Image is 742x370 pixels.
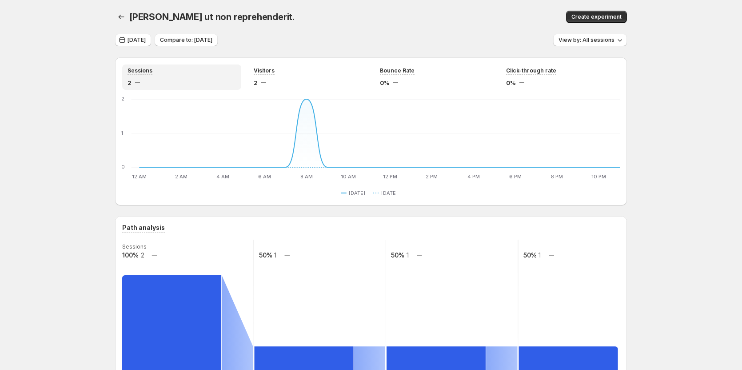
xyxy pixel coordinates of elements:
span: [DATE] [349,189,365,197]
text: 1 [121,130,123,136]
text: 50% [391,251,404,259]
text: 12 AM [132,173,147,180]
button: [DATE] [341,188,369,198]
button: Create experiment [566,11,627,23]
span: Bounce Rate [380,67,415,74]
text: 1 [539,251,541,259]
span: 0% [506,78,516,87]
text: 100% [122,251,139,259]
text: 4 AM [216,173,229,180]
span: [PERSON_NAME] ut non reprehenderit. [129,12,295,22]
text: 50% [523,251,537,259]
text: 2 PM [426,173,438,180]
span: Visitors [254,67,275,74]
text: 2 [121,96,124,102]
span: View by: All sessions [558,36,614,44]
h3: Path analysis [122,223,165,232]
span: Create experiment [571,13,622,20]
text: 8 PM [551,173,563,180]
span: [DATE] [381,189,398,197]
span: Click-through rate [506,67,556,74]
text: 6 AM [258,173,271,180]
button: [DATE] [115,34,151,46]
text: 8 AM [300,173,313,180]
text: 2 [141,251,144,259]
text: 12 PM [383,173,397,180]
span: 2 [254,78,258,87]
text: 10 AM [341,173,356,180]
text: 4 PM [467,173,480,180]
span: 0% [380,78,390,87]
span: Sessions [128,67,152,74]
button: View by: All sessions [553,34,627,46]
span: Compare to: [DATE] [160,36,212,44]
span: 2 [128,78,132,87]
text: 50% [259,251,272,259]
text: 1 [274,251,276,259]
text: 1 [407,251,409,259]
button: Compare to: [DATE] [155,34,218,46]
text: 6 PM [509,173,522,180]
text: 0 [121,164,125,170]
span: [DATE] [128,36,146,44]
text: Sessions [122,243,147,250]
text: 10 PM [591,173,606,180]
text: 2 AM [175,173,187,180]
button: [DATE] [373,188,401,198]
